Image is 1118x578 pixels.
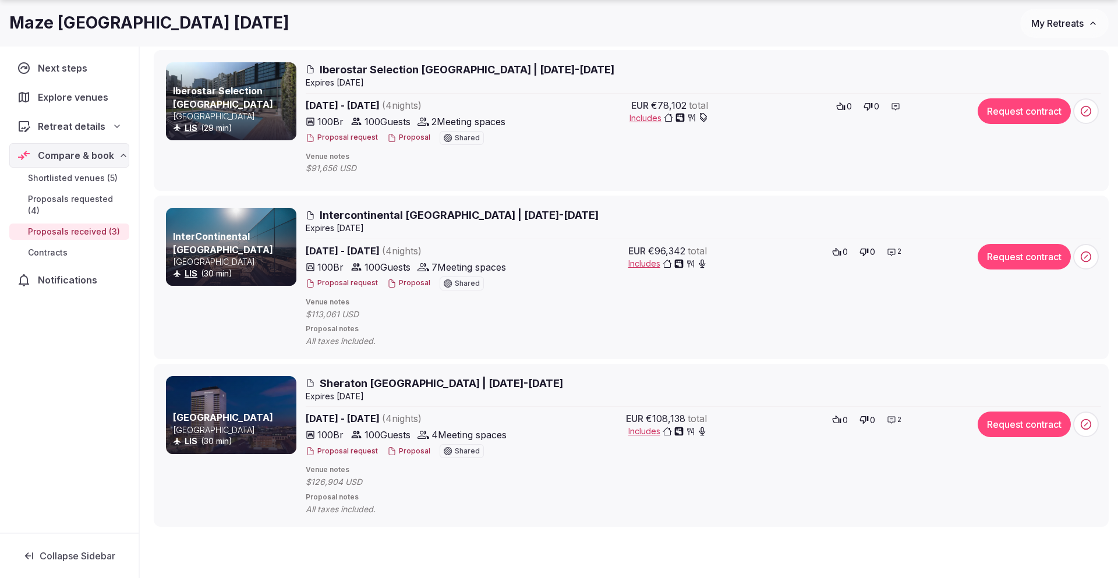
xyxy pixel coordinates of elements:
[306,297,1101,307] span: Venue notes
[1031,17,1084,29] span: My Retreats
[185,436,197,446] a: LIS
[629,112,708,124] button: Includes
[306,98,511,112] span: [DATE] - [DATE]
[28,247,68,258] span: Contracts
[9,224,129,240] a: Proposals received (3)
[651,98,687,112] span: €78,102
[306,77,1101,88] div: Expire s [DATE]
[365,428,411,442] span: 100 Guests
[829,244,851,260] button: 0
[28,226,120,237] span: Proposals received (3)
[38,273,102,287] span: Notifications
[870,246,875,258] span: 0
[306,335,399,347] span: All taxes included.
[173,111,294,122] p: [GEOGRAPHIC_DATA]
[306,476,385,488] span: $126,904 USD
[173,122,294,134] div: (29 min)
[870,414,875,426] span: 0
[648,244,685,258] span: €96,342
[28,172,118,184] span: Shortlisted venues (5)
[382,245,422,257] span: ( 4 night s )
[28,193,125,217] span: Proposals requested (4)
[38,119,105,133] span: Retreat details
[306,162,380,174] span: $91,656 USD
[306,492,1101,502] span: Proposal notes
[320,208,599,222] span: Intercontinental [GEOGRAPHIC_DATA] | [DATE]-[DATE]
[38,61,92,75] span: Next steps
[173,85,273,109] a: Iberostar Selection [GEOGRAPHIC_DATA]
[320,376,563,391] span: Sheraton [GEOGRAPHIC_DATA] | [DATE]-[DATE]
[365,115,411,129] span: 100 Guests
[317,260,344,274] span: 100 Br
[689,98,708,112] span: total
[306,222,1101,234] div: Expire s [DATE]
[185,435,197,447] button: LIS
[9,244,129,261] a: Contracts
[173,268,294,279] div: (30 min)
[455,448,480,455] span: Shared
[185,268,197,278] a: LIS
[317,428,344,442] span: 100 Br
[173,231,273,255] a: InterContinental [GEOGRAPHIC_DATA]
[365,260,411,274] span: 100 Guests
[829,412,851,428] button: 0
[9,170,129,186] a: Shortlisted venues (5)
[306,391,1101,402] div: Expire s [DATE]
[978,412,1071,437] button: Request contract
[40,550,115,562] span: Collapse Sidebar
[306,412,511,425] span: [DATE] - [DATE]
[306,465,1101,475] span: Venue notes
[382,413,422,424] span: ( 4 night s )
[387,278,430,288] button: Proposal
[173,412,273,423] a: [GEOGRAPHIC_DATA]
[306,324,1101,334] span: Proposal notes
[387,446,430,456] button: Proposal
[185,268,197,279] button: LIS
[185,123,197,133] a: LIS
[833,98,855,115] button: 0
[317,115,344,129] span: 100 Br
[387,133,430,143] button: Proposal
[897,247,901,257] span: 2
[9,191,129,219] a: Proposals requested (4)
[431,428,507,442] span: 4 Meeting spaces
[843,246,848,258] span: 0
[455,280,480,287] span: Shared
[38,90,113,104] span: Explore venues
[173,435,294,447] div: (30 min)
[306,278,378,288] button: Proposal request
[306,308,382,320] span: $113,061 USD
[306,244,511,258] span: [DATE] - [DATE]
[185,122,197,134] button: LIS
[688,412,707,425] span: total
[38,148,114,162] span: Compare & book
[626,412,643,425] span: EUR
[431,260,506,274] span: 7 Meeting spaces
[306,503,399,515] span: All taxes included.
[9,85,129,109] a: Explore venues
[856,412,879,428] button: 0
[646,412,685,425] span: €108,138
[320,62,614,77] span: Iberostar Selection [GEOGRAPHIC_DATA] | [DATE]-[DATE]
[9,56,129,80] a: Next steps
[688,244,707,258] span: total
[306,152,1101,162] span: Venue notes
[856,244,879,260] button: 0
[455,134,480,141] span: Shared
[843,414,848,426] span: 0
[847,101,852,112] span: 0
[631,98,649,112] span: EUR
[628,425,707,437] button: Includes
[306,446,378,456] button: Proposal request
[628,258,707,270] button: Includes
[874,101,879,112] span: 0
[9,12,289,34] h1: Maze [GEOGRAPHIC_DATA] [DATE]
[978,98,1071,124] button: Request contract
[628,244,646,258] span: EUR
[382,100,422,111] span: ( 4 night s )
[9,543,129,569] button: Collapse Sidebar
[431,115,505,129] span: 2 Meeting spaces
